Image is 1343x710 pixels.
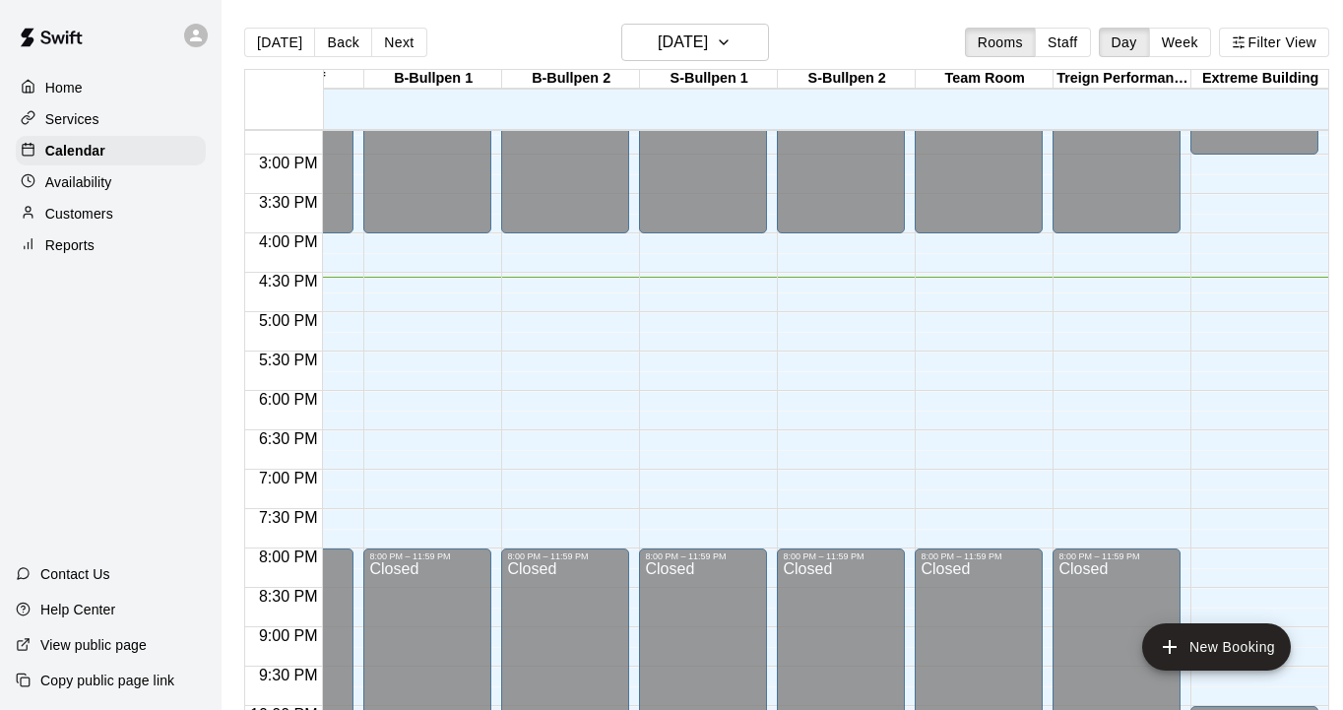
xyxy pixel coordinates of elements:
a: Services [16,104,206,134]
span: 8:30 PM [254,588,323,605]
span: 4:00 PM [254,233,323,250]
div: B-Bullpen 1 [364,70,502,89]
div: B-Bullpen 2 [502,70,640,89]
span: 7:00 PM [254,470,323,486]
span: 6:30 PM [254,430,323,447]
span: 3:00 PM [254,155,323,171]
p: Availability [45,172,112,192]
div: 8:00 PM – 11:59 PM [369,551,485,561]
span: 6:00 PM [254,391,323,408]
span: 4:30 PM [254,273,323,290]
div: S-Bullpen 1 [640,70,778,89]
p: Home [45,78,83,97]
button: Filter View [1219,28,1329,57]
div: Treign Performance [1054,70,1191,89]
div: 8:00 PM – 11:59 PM [921,551,1037,561]
button: [DATE] [244,28,315,57]
button: Next [371,28,426,57]
p: Help Center [40,600,115,619]
p: Calendar [45,141,105,161]
div: 8:00 PM – 11:59 PM [783,551,899,561]
button: add [1142,623,1291,671]
a: Calendar [16,136,206,165]
span: 8:00 PM [254,549,323,565]
p: Copy public page link [40,671,174,690]
a: Availability [16,167,206,197]
span: 7:30 PM [254,509,323,526]
button: Week [1149,28,1211,57]
div: Extreme Building [1191,70,1329,89]
button: Day [1099,28,1150,57]
p: Services [45,109,99,129]
button: Back [314,28,372,57]
div: 8:00 PM – 11:59 PM [507,551,623,561]
p: Contact Us [40,564,110,584]
span: 3:30 PM [254,194,323,211]
div: 8:00 PM – 11:59 PM [645,551,761,561]
span: 9:30 PM [254,667,323,683]
a: Reports [16,230,206,260]
button: [DATE] [621,24,769,61]
h6: [DATE] [658,29,708,56]
p: Reports [45,235,95,255]
a: Customers [16,199,206,228]
span: 5:30 PM [254,352,323,368]
a: Home [16,73,206,102]
p: View public page [40,635,147,655]
span: 9:00 PM [254,627,323,644]
div: S-Bullpen 2 [778,70,916,89]
div: Team Room [916,70,1054,89]
span: 5:00 PM [254,312,323,329]
p: Customers [45,204,113,224]
button: Staff [1035,28,1091,57]
div: 8:00 PM – 11:59 PM [1058,551,1175,561]
button: Rooms [965,28,1036,57]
